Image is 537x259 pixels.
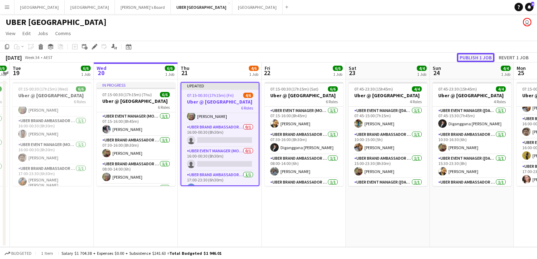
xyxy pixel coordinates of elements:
[13,82,91,186] app-job-card: 07:15-00:30 (17h15m) (Wed)6/6Uber @ [GEOGRAPHIC_DATA]6 Roles[PERSON_NAME]UBER Brand Ambassador ([...
[13,117,91,141] app-card-role: UBER Brand Ambassador ([PERSON_NAME])1/116:00-00:30 (8h30m)[PERSON_NAME]
[74,99,86,104] span: 6 Roles
[97,65,106,71] span: Wed
[158,105,170,110] span: 6 Roles
[165,72,174,77] div: 1 Job
[181,83,259,88] div: Updated
[62,251,221,256] div: Salary $1 704.38 + Expenses $0.00 + Subsistence $241.63 =
[44,55,53,60] div: AEST
[160,92,170,97] span: 6/6
[14,0,65,14] button: [GEOGRAPHIC_DATA]
[417,66,427,71] span: 4/4
[433,92,511,99] h3: Uber @ [GEOGRAPHIC_DATA]
[97,82,175,186] app-job-card: In progress07:15-00:30 (17h15m) (Thu)6/6Uber @ [GEOGRAPHIC_DATA]6 RolesUBER Event Manager (Mon - ...
[333,66,343,71] span: 6/6
[531,2,534,6] span: 4
[180,69,189,77] span: 21
[181,123,259,147] app-card-role: UBER Brand Ambassador ([PERSON_NAME])0/116:00-00:30 (8h30m)
[169,251,221,256] span: Total Budgeted $1 946.01
[433,131,511,154] app-card-role: UBER Brand Ambassador ([DATE])1/110:30-16:30 (6h)[PERSON_NAME]
[265,82,343,186] app-job-card: 07:15-00:30 (17h15m) (Sat)6/6Uber @ [GEOGRAPHIC_DATA]6 RolesUBER Event Manager (Mon - Fri)1/107:1...
[35,29,51,38] a: Jobs
[3,29,18,38] a: View
[349,107,427,131] app-card-role: UBER Event Manager ([DATE])1/107:45-15:00 (7h15m)[PERSON_NAME]
[496,53,531,62] button: Revert 1 job
[433,178,511,202] app-card-role: UBER Brand Ambassador ([DATE])1/116:30-21:30 (5h)
[265,178,343,204] app-card-role: UBER Brand Ambassador ([PERSON_NAME])1/116:00-00:30 (8h30m)
[494,99,506,104] span: 4 Roles
[165,66,175,71] span: 6/6
[333,72,342,77] div: 1 Job
[501,72,510,77] div: 1 Job
[412,86,422,92] span: 4/4
[23,55,41,60] span: Week 34
[270,86,318,92] span: 07:15-00:30 (17h15m) (Sat)
[102,92,152,97] span: 07:15-00:30 (17h15m) (Thu)
[232,0,283,14] button: [GEOGRAPHIC_DATA]
[501,66,511,71] span: 4/4
[65,0,115,14] button: [GEOGRAPHIC_DATA]
[349,92,427,99] h3: Uber @ [GEOGRAPHIC_DATA]
[432,69,441,77] span: 24
[417,72,426,77] div: 1 Job
[97,98,175,104] h3: Uber @ [GEOGRAPHIC_DATA]
[349,65,356,71] span: Sat
[265,65,270,71] span: Fri
[517,65,526,71] span: Mon
[265,131,343,154] app-card-role: UBER Brand Ambassador ([PERSON_NAME])1/107:30-16:00 (8h30m)Diganggana [PERSON_NAME]
[249,72,258,77] div: 1 Job
[438,86,477,92] span: 07:45-23:30 (15h45m)
[433,82,511,186] app-job-card: 07:45-23:30 (15h45m)4/4Uber @ [GEOGRAPHIC_DATA]4 RolesUBER Event Manager ([DATE])1/107:45-15:30 (...
[181,171,259,195] app-card-role: UBER Brand Ambassador ([PERSON_NAME])1/117:00-23:30 (6h30m)[PERSON_NAME]
[171,0,232,14] button: UBER [GEOGRAPHIC_DATA]
[96,69,106,77] span: 20
[81,72,90,77] div: 1 Job
[349,178,427,202] app-card-role: UBER Event Manager ([DATE])1/115:00-23:30 (8h30m)
[76,86,86,92] span: 6/6
[349,131,427,154] app-card-role: UBER Brand Ambassador ([DATE])1/110:00-15:00 (5h)[PERSON_NAME]
[13,141,91,165] app-card-role: UBER Event Manager (Mon - Fri)1/116:00-00:30 (8h30m)[PERSON_NAME]
[249,66,259,71] span: 4/6
[115,0,171,14] button: [PERSON_NAME]'s Board
[348,69,356,77] span: 23
[13,165,91,191] app-card-role: UBER Brand Ambassador ([PERSON_NAME])1/117:00-23:30 (6h30m)[PERSON_NAME] [PERSON_NAME]
[181,99,259,105] h3: Uber @ [GEOGRAPHIC_DATA]
[433,154,511,178] app-card-role: UBER Event Manager ([DATE])1/115:30-23:30 (8h)[PERSON_NAME]
[349,154,427,178] app-card-role: UBER Brand Ambassador ([DATE])1/115:00-23:30 (8h30m)[PERSON_NAME]
[181,147,259,171] app-card-role: UBER Event Manager (Mon - Fri)0/116:00-00:30 (8h30m)
[39,251,56,256] span: 1 item
[457,53,494,62] button: Publish 1 job
[181,65,189,71] span: Thu
[243,93,253,98] span: 4/6
[265,92,343,99] h3: Uber @ [GEOGRAPHIC_DATA]
[6,30,15,36] span: View
[52,29,74,38] a: Comms
[81,66,91,71] span: 6/6
[326,99,338,104] span: 6 Roles
[181,82,259,186] div: Updated07:15-00:30 (17h15m) (Fri)4/6Uber @ [GEOGRAPHIC_DATA]6 Roles07:30-16:00 (8h30m)[PERSON_NAM...
[349,82,427,186] app-job-card: 07:45-23:30 (15h45m)4/4Uber @ [GEOGRAPHIC_DATA]4 RolesUBER Event Manager ([DATE])1/107:45-15:00 (...
[18,86,68,92] span: 07:15-00:30 (17h15m) (Wed)
[38,30,48,36] span: Jobs
[97,160,175,184] app-card-role: UBER Brand Ambassador ([PERSON_NAME])1/108:00-14:00 (6h)[PERSON_NAME]
[13,92,91,99] h3: Uber @ [GEOGRAPHIC_DATA]
[433,107,511,131] app-card-role: UBER Event Manager ([DATE])1/107:45-15:30 (7h45m)Diganggana [PERSON_NAME]
[496,86,506,92] span: 4/4
[241,105,253,111] span: 6 Roles
[13,65,21,71] span: Tue
[97,82,175,88] div: In progress
[354,86,393,92] span: 07:45-23:30 (15h45m)
[4,250,33,257] button: Budgeted
[12,69,21,77] span: 19
[328,86,338,92] span: 6/6
[11,251,32,256] span: Budgeted
[97,136,175,160] app-card-role: UBER Brand Ambassador ([PERSON_NAME])1/107:30-16:00 (8h30m)[PERSON_NAME]
[187,93,234,98] span: 07:15-00:30 (17h15m) (Fri)
[22,30,31,36] span: Edit
[525,3,533,11] a: 4
[265,107,343,131] app-card-role: UBER Event Manager (Mon - Fri)1/107:15-16:00 (8h45m)[PERSON_NAME]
